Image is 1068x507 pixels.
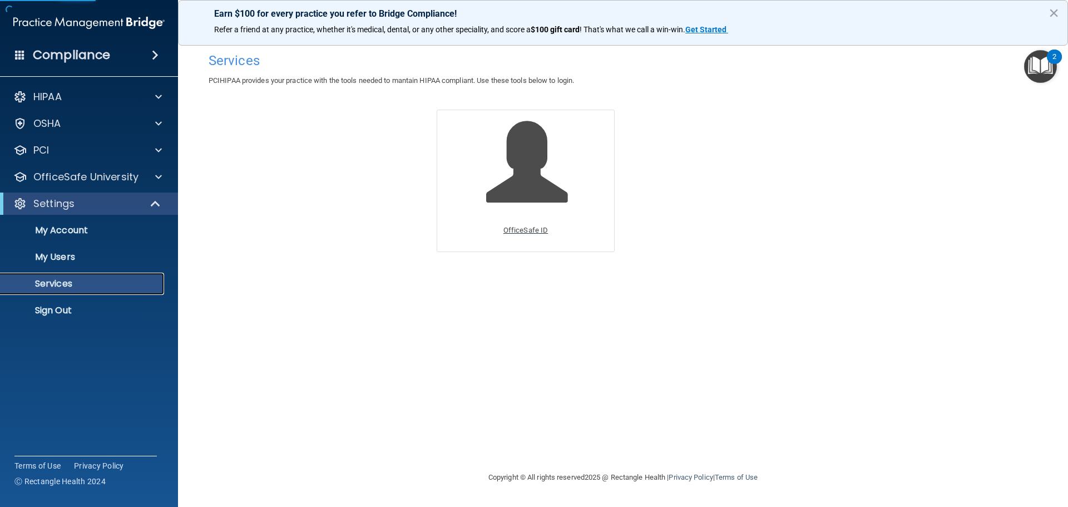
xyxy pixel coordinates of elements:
p: OfficeSafe ID [503,224,548,237]
a: PCI [13,144,162,157]
p: Earn $100 for every practice you refer to Bridge Compliance! [214,8,1032,19]
h4: Compliance [33,47,110,63]
p: OfficeSafe University [33,170,139,184]
button: Open Resource Center, 2 new notifications [1024,50,1057,83]
p: OSHA [33,117,61,130]
strong: Get Started [685,25,726,34]
div: Copyright © All rights reserved 2025 @ Rectangle Health | | [420,460,826,495]
a: OfficeSafe ID [437,110,615,252]
p: Sign Out [7,305,159,316]
a: Get Started [685,25,728,34]
a: Privacy Policy [74,460,124,471]
span: Ⓒ Rectangle Health 2024 [14,476,106,487]
span: ! That's what we call a win-win. [580,25,685,34]
span: PCIHIPAA provides your practice with the tools needed to mantain HIPAA compliant. Use these tools... [209,76,574,85]
img: PMB logo [13,12,165,34]
div: 2 [1052,57,1056,71]
p: PCI [33,144,49,157]
a: OSHA [13,117,162,130]
a: Terms of Use [14,460,61,471]
p: Services [7,278,159,289]
button: Close [1049,4,1059,22]
a: OfficeSafe University [13,170,162,184]
h4: Services [209,53,1037,68]
a: Settings [13,197,161,210]
a: Privacy Policy [669,473,713,481]
p: My Users [7,252,159,263]
strong: $100 gift card [531,25,580,34]
p: HIPAA [33,90,62,104]
span: Refer a friend at any practice, whether it's medical, dental, or any other speciality, and score a [214,25,531,34]
p: My Account [7,225,159,236]
a: Terms of Use [715,473,758,481]
p: Settings [33,197,75,210]
a: HIPAA [13,90,162,104]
